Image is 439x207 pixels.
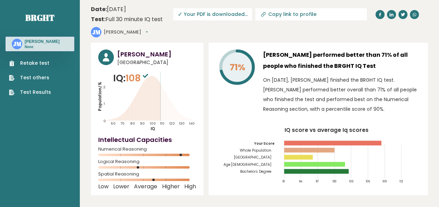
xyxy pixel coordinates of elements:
tspan: 97 [315,179,319,183]
a: Brght [25,12,54,23]
tspan: 103 [349,179,354,183]
tspan: Whole Population [240,148,271,153]
h3: [PERSON_NAME] [25,39,60,44]
h4: Intellectual Capacities [98,135,196,144]
span: Higher [162,185,179,188]
tspan: 80 [130,121,135,126]
tspan: 94 [299,179,302,183]
p: On [DATE], [PERSON_NAME] finished the BRGHT IQ test. [PERSON_NAME] performed better overall than ... [263,75,421,114]
p: IQ: [113,71,150,85]
tspan: 120 [169,121,175,126]
tspan: 140 [189,121,194,126]
span: [GEOGRAPHIC_DATA] [117,59,196,66]
div: Full 30 minute IQ test [91,15,163,24]
span: Logical Reasoning [98,160,196,163]
span: Numerical Reasoning [98,148,196,151]
p: None [25,45,60,49]
tspan: 100 [150,121,155,126]
h3: [PERSON_NAME] [117,49,196,59]
button: [PERSON_NAME] [104,29,148,36]
tspan: 71% [230,61,245,73]
span: 108 [126,72,150,84]
tspan: 106 [366,179,370,183]
h3: [PERSON_NAME] performed better than 71% of all people who finished the BRGHT IQ Test [263,49,421,72]
tspan: 109 [382,179,387,183]
text: JM [92,28,101,36]
tspan: Population/% [97,82,103,111]
tspan: IQ score vs average Iq scores [284,126,368,134]
span: Your PDF is downloaded... [173,8,252,20]
tspan: [GEOGRAPHIC_DATA] [234,155,271,160]
tspan: 2 [103,85,105,89]
a: Test Results [9,89,51,96]
tspan: 60 [111,121,116,126]
span: ✓ [178,10,183,19]
tspan: Bachelors Degree [240,169,271,174]
tspan: 70 [120,121,125,126]
a: Retake test [9,60,51,67]
tspan: 100 [332,179,336,183]
tspan: IQ [151,126,155,132]
tspan: 90 [140,121,145,126]
tspan: 0 [103,119,106,123]
tspan: 1 [104,101,105,106]
tspan: Your Score [254,141,275,146]
span: Average [134,185,157,188]
b: Test: [91,15,105,23]
span: Low [98,185,109,188]
b: Date: [91,5,107,13]
text: JM [13,40,22,48]
tspan: 110 [160,121,164,126]
span: High [184,185,196,188]
tspan: 91 [282,179,285,183]
tspan: Age [DEMOGRAPHIC_DATA] [223,162,271,167]
span: Spatial Reasoning [98,173,196,175]
a: Test others [9,74,51,81]
span: Lower [113,185,129,188]
tspan: 130 [179,121,185,126]
time: [DATE] [91,5,126,13]
tspan: 112 [399,179,403,183]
